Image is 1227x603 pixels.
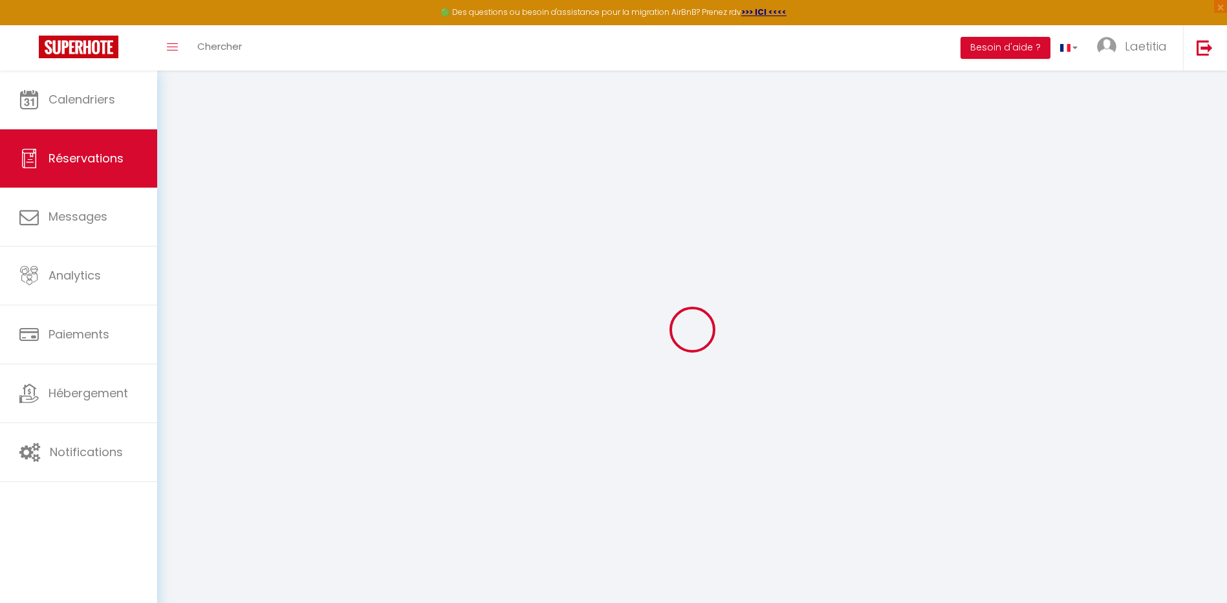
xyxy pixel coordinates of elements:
[50,444,123,460] span: Notifications
[1197,39,1213,56] img: logout
[188,25,252,71] a: Chercher
[49,267,101,283] span: Analytics
[197,39,242,53] span: Chercher
[49,385,128,401] span: Hébergement
[741,6,787,17] a: >>> ICI <<<<
[49,150,124,166] span: Réservations
[49,91,115,107] span: Calendriers
[1087,25,1183,71] a: ... Laetitia
[49,326,109,342] span: Paiements
[49,208,107,225] span: Messages
[961,37,1050,59] button: Besoin d'aide ?
[1125,38,1167,54] span: Laetitia
[1097,37,1116,56] img: ...
[39,36,118,58] img: Super Booking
